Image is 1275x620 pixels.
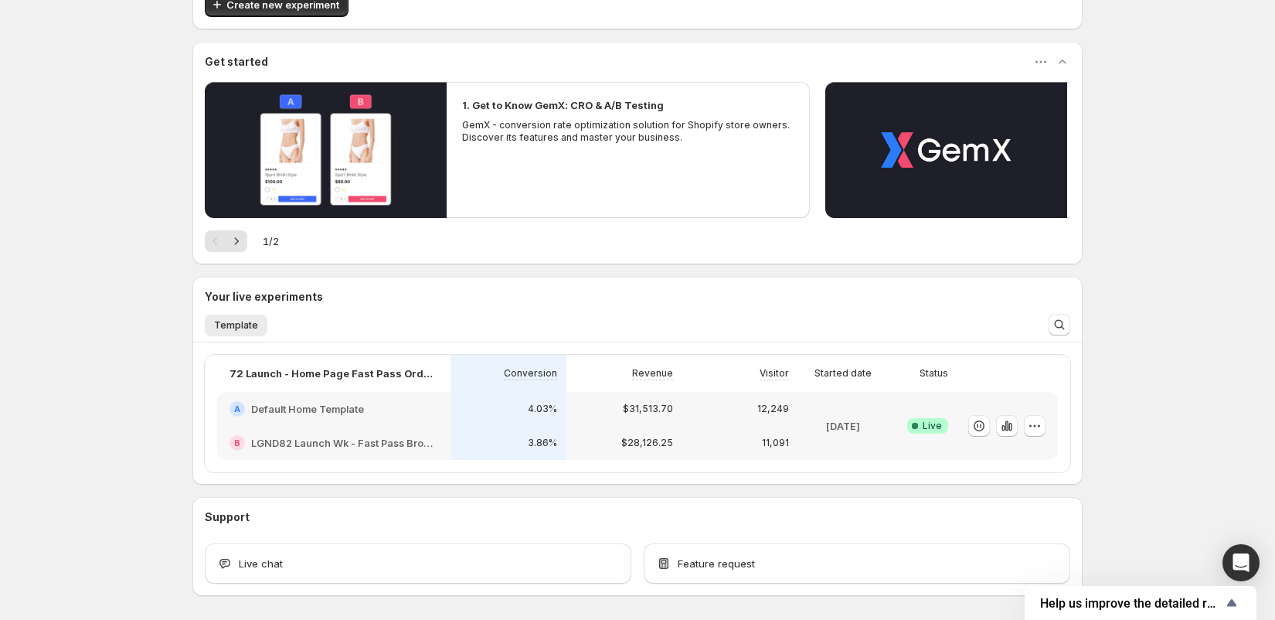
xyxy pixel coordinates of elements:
p: 72 Launch - Home Page Fast Pass Order Test [229,366,438,381]
span: Live [923,420,942,432]
p: [DATE] [826,418,860,434]
p: $31,513.70 [623,403,673,415]
p: 12,249 [757,403,789,415]
h2: A [234,404,240,414]
h2: LGND82 Launch Wk - Fast Pass Bronze First [251,435,438,451]
h3: Your live experiments [205,289,323,305]
span: Feature request [678,556,755,571]
h3: Get started [205,54,268,70]
button: Show survey - Help us improve the detailed report for A/B campaigns [1040,594,1241,612]
button: Next [226,230,247,252]
p: $28,126.25 [621,437,673,449]
button: Play video [205,82,447,218]
h3: Support [205,509,250,525]
h2: 1. Get to Know GemX: CRO & A/B Testing [462,97,664,113]
p: Status [920,367,948,380]
p: 4.03% [528,403,557,415]
p: Visitor [760,367,789,380]
div: Open Intercom Messenger [1222,544,1260,581]
span: Live chat [239,556,283,571]
button: Search and filter results [1049,314,1070,336]
nav: Pagination [205,230,247,252]
span: 1 / 2 [263,233,279,249]
span: Template [214,319,258,332]
p: GemX - conversion rate optimization solution for Shopify store owners. Discover its features and ... [462,119,794,144]
h2: Default Home Template [251,401,364,417]
p: 11,091 [762,437,789,449]
p: Conversion [504,367,557,380]
p: 3.86% [528,437,557,449]
span: Help us improve the detailed report for A/B campaigns [1040,596,1222,611]
p: Started date [814,367,872,380]
h2: B [234,438,240,448]
p: Revenue [632,367,673,380]
button: Play video [825,82,1067,218]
